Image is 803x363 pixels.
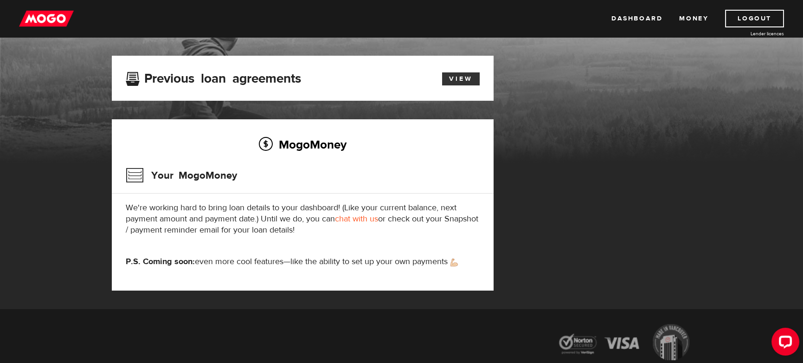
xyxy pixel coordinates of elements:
h3: Previous loan agreements [126,71,301,83]
img: strong arm emoji [450,259,458,266]
a: Logout [725,10,784,27]
strong: P.S. Coming soon: [126,256,195,267]
a: Money [679,10,708,27]
a: Dashboard [611,10,662,27]
img: mogo_logo-11ee424be714fa7cbb0f0f49df9e16ec.png [19,10,74,27]
h3: Your MogoMoney [126,163,237,188]
p: We're working hard to bring loan details to your dashboard! (Like your current balance, next paym... [126,202,480,236]
a: Lender licences [714,30,784,37]
p: even more cool features—like the ability to set up your own payments [126,256,480,267]
h2: MogoMoney [126,135,480,154]
a: chat with us [335,214,378,224]
a: View [442,72,480,85]
iframe: LiveChat chat widget [764,324,803,363]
